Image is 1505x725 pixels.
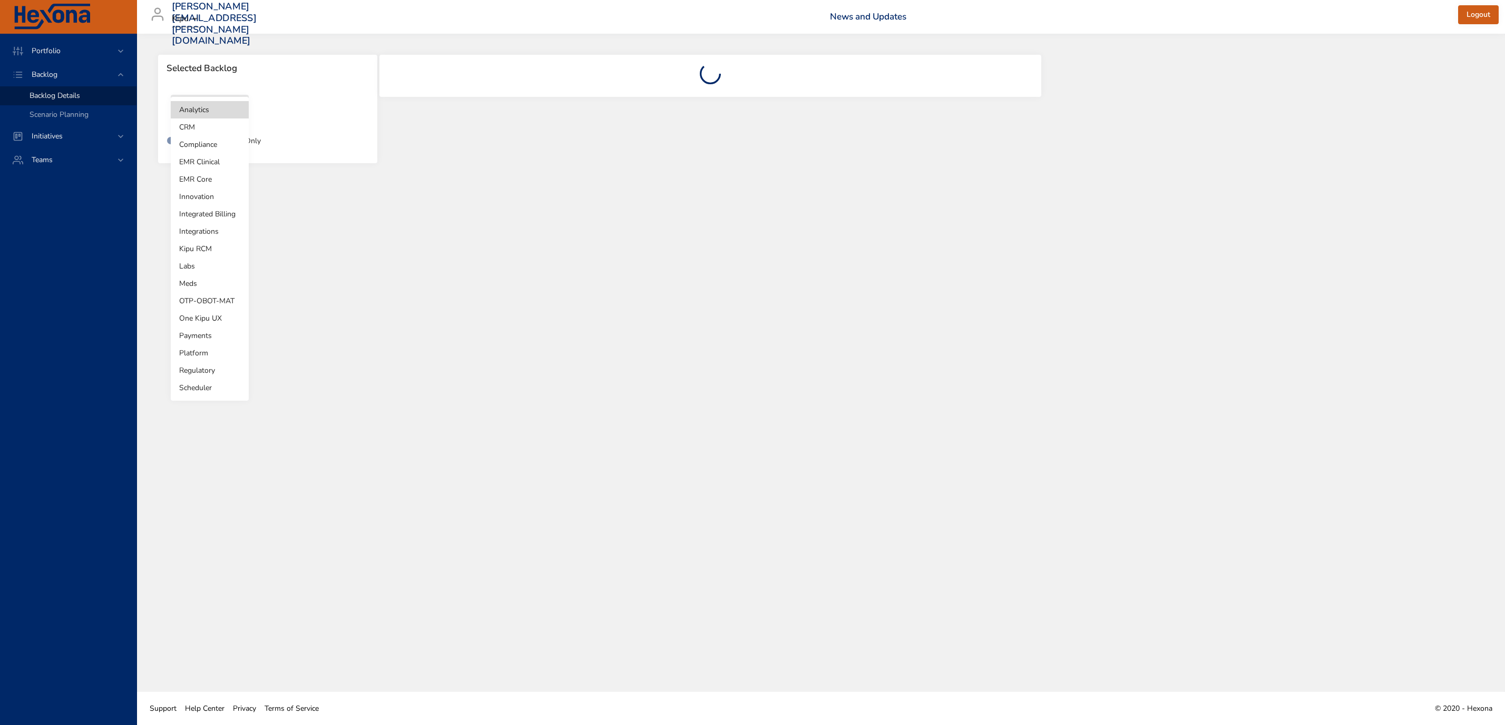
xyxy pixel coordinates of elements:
[171,171,249,188] li: EMR Core
[171,205,249,223] li: Integrated Billing
[171,292,249,310] li: OTP-OBOT-MAT
[171,379,249,396] li: Scheduler
[171,101,249,118] li: Analytics
[171,188,249,205] li: Innovation
[171,240,249,257] li: Kipu RCM
[171,118,249,136] li: CRM
[171,223,249,240] li: Integrations
[171,136,249,153] li: Compliance
[171,344,249,362] li: Platform
[171,310,249,327] li: One Kipu UX
[171,362,249,379] li: Regulatory
[171,257,249,275] li: Labs
[171,153,249,171] li: EMR Clinical
[171,275,249,292] li: Meds
[171,327,249,344] li: Payments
